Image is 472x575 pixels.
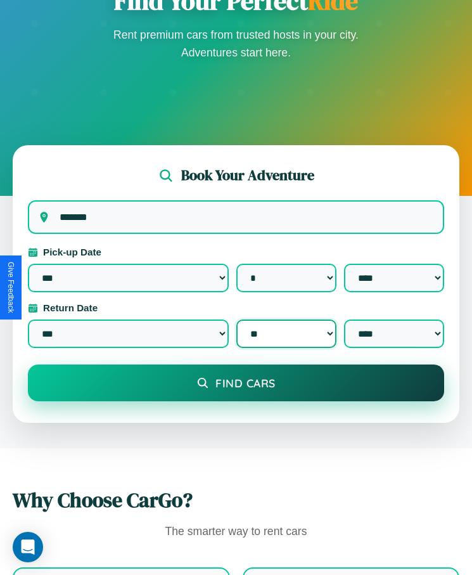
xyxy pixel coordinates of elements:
div: Open Intercom Messenger [13,532,43,562]
label: Pick-up Date [28,247,444,257]
p: Rent premium cars from trusted hosts in your city. Adventures start here. [110,26,363,61]
h2: Book Your Adventure [181,165,314,185]
h2: Why Choose CarGo? [13,486,459,514]
button: Find Cars [28,365,444,401]
div: Give Feedback [6,262,15,313]
label: Return Date [28,302,444,313]
p: The smarter way to rent cars [13,522,459,542]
